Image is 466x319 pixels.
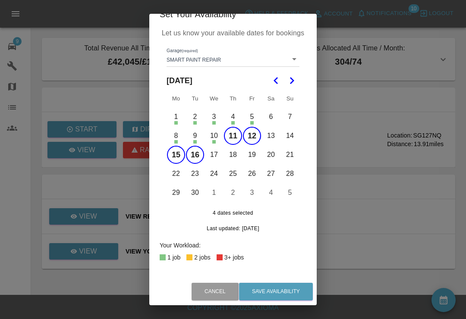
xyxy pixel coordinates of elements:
div: 2 jobs [194,252,210,263]
button: Wednesday, September 17th, 2025 [205,146,223,164]
button: Go to the Previous Month [268,73,284,88]
div: 3+ jobs [224,252,244,263]
th: Friday [242,90,261,107]
button: Monday, September 8th, 2025 [167,127,185,145]
button: Tuesday, September 9th, 2025 [186,127,204,145]
p: Let us know your available dates for bookings [160,28,306,38]
button: Saturday, October 4th, 2025 [262,184,280,202]
button: Monday, September 15th, 2025, selected [167,146,185,164]
button: Cancel [192,283,239,300]
button: Saturday, September 13th, 2025 [262,127,280,145]
button: Friday, September 5th, 2025 [243,108,261,126]
button: Sunday, September 14th, 2025 [281,127,299,145]
span: [DATE] [167,71,192,90]
button: Thursday, October 2nd, 2025 [224,184,242,202]
span: 4 dates selected [167,209,299,218]
button: Tuesday, September 23rd, 2025 [186,165,204,183]
button: Friday, September 19th, 2025 [243,146,261,164]
button: Sunday, September 28th, 2025 [281,165,299,183]
div: Smart Paint Repair [167,51,299,67]
button: Tuesday, September 30th, 2025 [186,184,204,202]
button: Tuesday, September 16th, 2025, selected [186,146,204,164]
button: Thursday, September 25th, 2025 [224,165,242,183]
button: Saturday, September 6th, 2025 [262,108,280,126]
button: Thursday, September 4th, 2025 [224,108,242,126]
button: Monday, September 1st, 2025 [167,108,185,126]
button: Sunday, September 21st, 2025 [281,146,299,164]
button: Monday, September 22nd, 2025 [167,165,185,183]
button: Friday, October 3rd, 2025 [243,184,261,202]
th: Wednesday [205,90,224,107]
button: Tuesday, September 2nd, 2025 [186,108,204,126]
label: Garage [167,47,198,54]
button: Wednesday, September 3rd, 2025 [205,108,223,126]
small: (required) [182,49,198,53]
button: Friday, September 12th, 2025, selected [243,127,261,145]
button: Wednesday, September 24th, 2025 [205,165,223,183]
button: Monday, September 29th, 2025 [167,184,185,202]
button: Go to the Next Month [284,73,299,88]
div: 1 job [167,252,180,263]
button: Saturday, September 20th, 2025 [262,146,280,164]
button: Wednesday, September 10th, 2025 [205,127,223,145]
th: Tuesday [186,90,205,107]
th: Saturday [261,90,280,107]
button: Saturday, September 27th, 2025 [262,165,280,183]
button: Friday, September 26th, 2025 [243,165,261,183]
button: Sunday, September 7th, 2025 [281,108,299,126]
div: Your Workload: [160,240,306,250]
button: Wednesday, October 1st, 2025 [205,184,223,202]
button: Sunday, October 5th, 2025 [281,184,299,202]
button: Save Availability [239,283,313,300]
th: Sunday [280,90,299,107]
span: Last updated: [DATE] [207,225,259,231]
th: Thursday [224,90,242,107]
button: Thursday, September 18th, 2025 [224,146,242,164]
h2: Set Your Availability [149,0,317,28]
th: Monday [167,90,186,107]
button: Thursday, September 11th, 2025, selected [224,127,242,145]
table: September 2025 [167,90,299,202]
